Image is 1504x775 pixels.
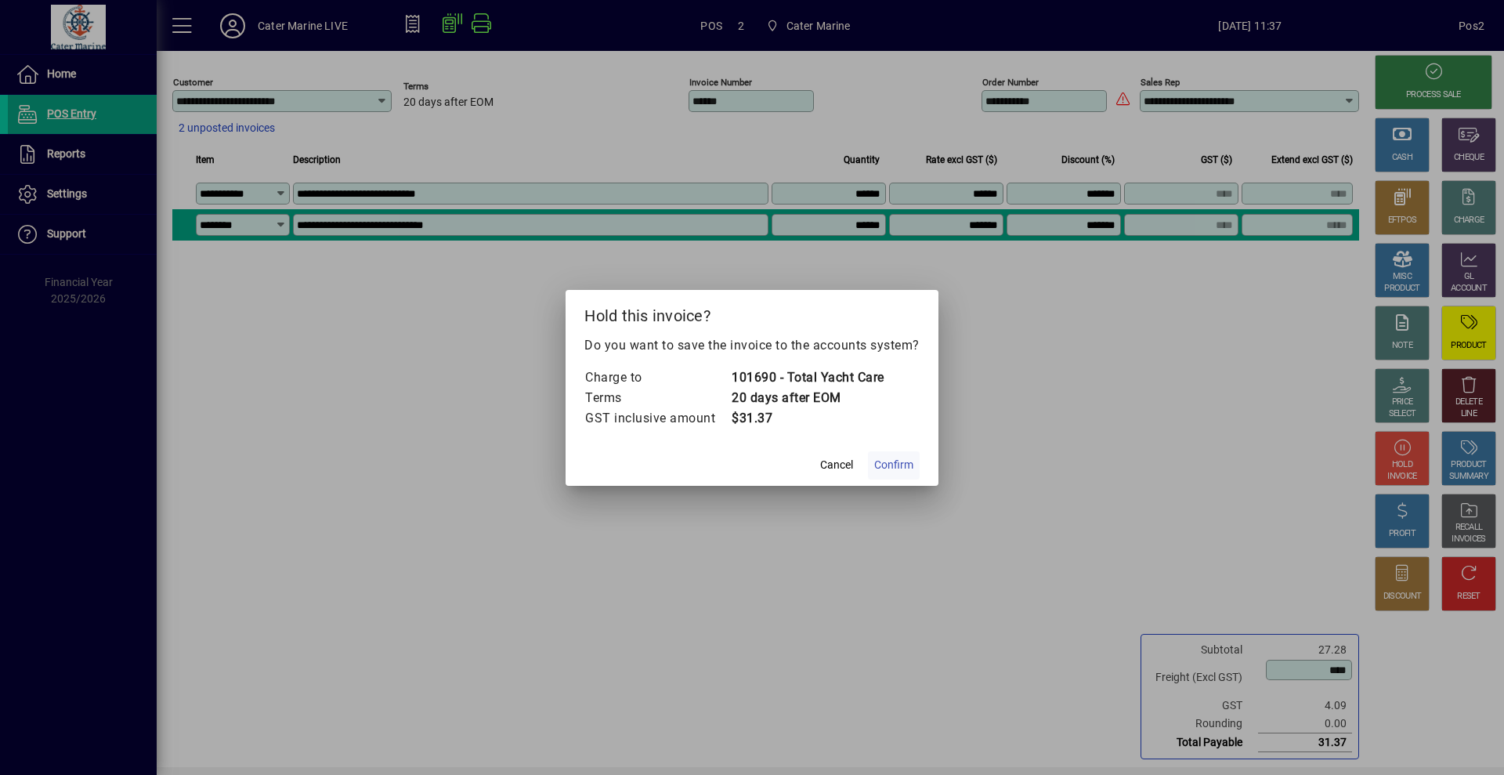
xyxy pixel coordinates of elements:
p: Do you want to save the invoice to the accounts system? [584,336,920,355]
td: 20 days after EOM [731,388,884,408]
td: Charge to [584,368,731,388]
button: Confirm [868,451,920,480]
span: Confirm [874,457,913,473]
td: Terms [584,388,731,408]
button: Cancel [812,451,862,480]
td: 101690 - Total Yacht Care [731,368,884,388]
td: GST inclusive amount [584,408,731,429]
span: Cancel [820,457,853,473]
h2: Hold this invoice? [566,290,938,335]
td: $31.37 [731,408,884,429]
